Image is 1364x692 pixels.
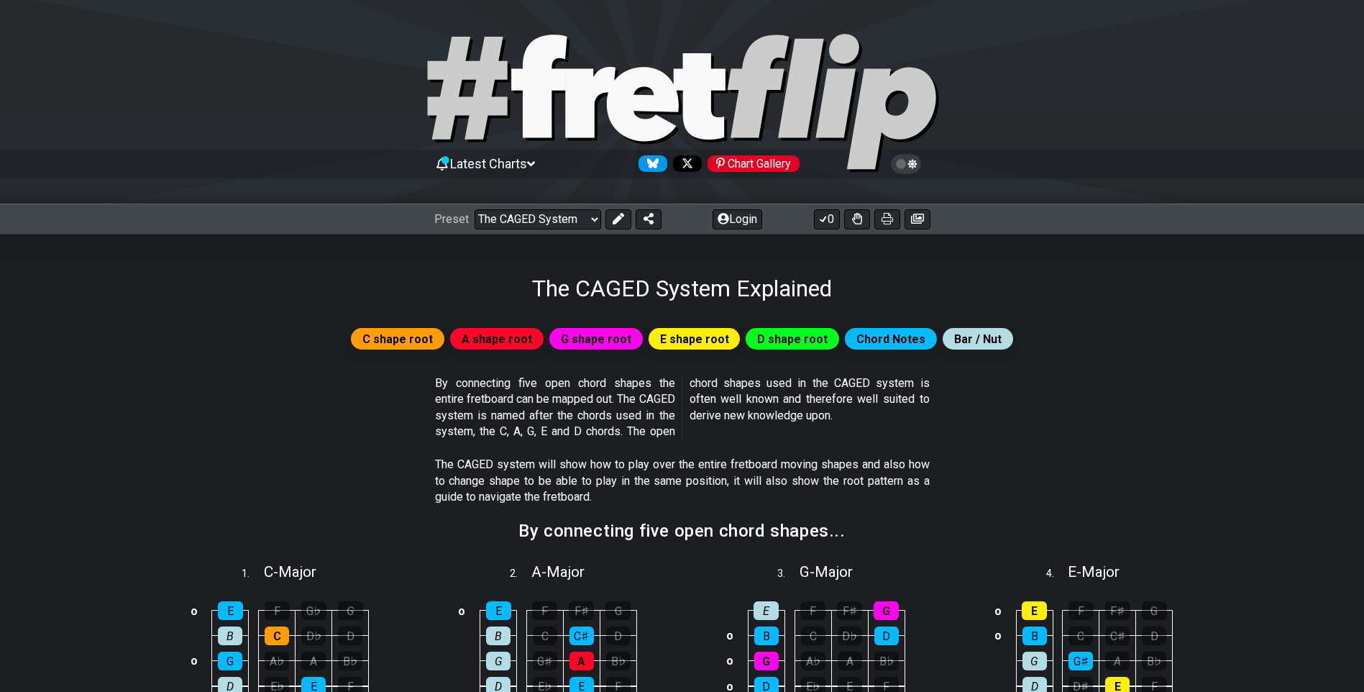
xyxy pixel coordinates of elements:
div: B [486,627,511,645]
div: Chart Gallery [708,155,800,172]
button: 0 [814,209,840,229]
div: G♯ [1068,652,1093,670]
div: A♭ [801,652,825,670]
button: Login [713,209,762,229]
span: C shape root [362,329,433,350]
div: F♯ [837,601,862,620]
div: B [218,627,242,645]
span: D shape root [757,329,828,350]
div: G [1022,652,1047,670]
div: E [218,601,243,620]
div: G [874,601,899,620]
div: C♯ [1105,627,1130,645]
a: #fretflip at Pinterest [702,155,800,172]
span: 3 . [777,566,799,582]
div: E [486,601,511,620]
div: A [569,652,594,670]
a: Follow #fretflip at X [667,155,702,172]
div: E [754,601,779,620]
div: F [800,601,825,620]
div: G [338,601,363,620]
td: o [453,598,470,624]
div: C [265,627,289,645]
div: B [754,627,779,645]
p: By connecting five open chord shapes the entire fretboard can be mapped out. The CAGED system is ... [435,375,930,440]
h2: By connecting five open chord shapes... [518,523,845,539]
div: G [218,652,242,670]
div: E [1022,601,1047,620]
span: Latest Charts [450,156,527,171]
span: 1 . [242,566,263,582]
span: Chord Notes [856,329,925,350]
span: G shape root [561,329,631,350]
td: o [989,623,1007,648]
div: B♭ [606,652,631,670]
span: G - Major [800,563,853,581]
button: Toggle Dexterity for all fretkits [844,209,870,229]
div: D [338,627,362,645]
button: Edit Preset [605,209,631,229]
span: E - Major [1068,563,1120,581]
button: Create image [905,209,930,229]
span: Toggle light / dark theme [898,158,915,170]
div: G [1142,601,1167,620]
span: Bar / Nut [954,329,1002,350]
span: 2 . [510,566,531,582]
div: G♭ [301,601,326,620]
div: D♭ [838,627,862,645]
a: Follow #fretflip at Bluesky [633,155,667,172]
div: G [754,652,779,670]
button: Print [874,209,900,229]
div: C♯ [569,627,594,645]
div: C [533,627,557,645]
select: Preset [475,209,601,229]
span: E shape root [660,329,729,350]
div: A♭ [265,652,289,670]
div: A [301,652,326,670]
div: F [532,601,557,620]
button: Share Preset [636,209,662,229]
div: A [838,652,862,670]
span: A - Major [531,563,585,581]
div: G [605,601,631,620]
div: C [1068,627,1093,645]
p: The CAGED system will show how to play over the entire fretboard moving shapes and also how to ch... [435,457,930,505]
td: o [989,598,1007,624]
div: D♭ [301,627,326,645]
div: G♯ [533,652,557,670]
td: o [721,648,738,673]
span: C - Major [264,563,316,581]
td: o [721,623,738,648]
div: F [1068,601,1094,620]
span: 4 . [1046,566,1068,582]
div: F♯ [569,601,594,620]
div: A [1105,652,1130,670]
div: B [1022,627,1047,645]
div: B♭ [874,652,899,670]
span: A shape root [462,329,532,350]
h1: The CAGED System Explained [532,275,832,302]
div: D [874,627,899,645]
div: B♭ [338,652,362,670]
td: o [186,648,203,673]
td: o [186,598,203,624]
div: F [265,601,290,620]
div: D [1142,627,1166,645]
div: G [486,652,511,670]
div: C [801,627,825,645]
div: D [606,627,631,645]
div: B♭ [1142,652,1166,670]
span: Preset [434,212,469,226]
div: F♯ [1105,601,1130,620]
